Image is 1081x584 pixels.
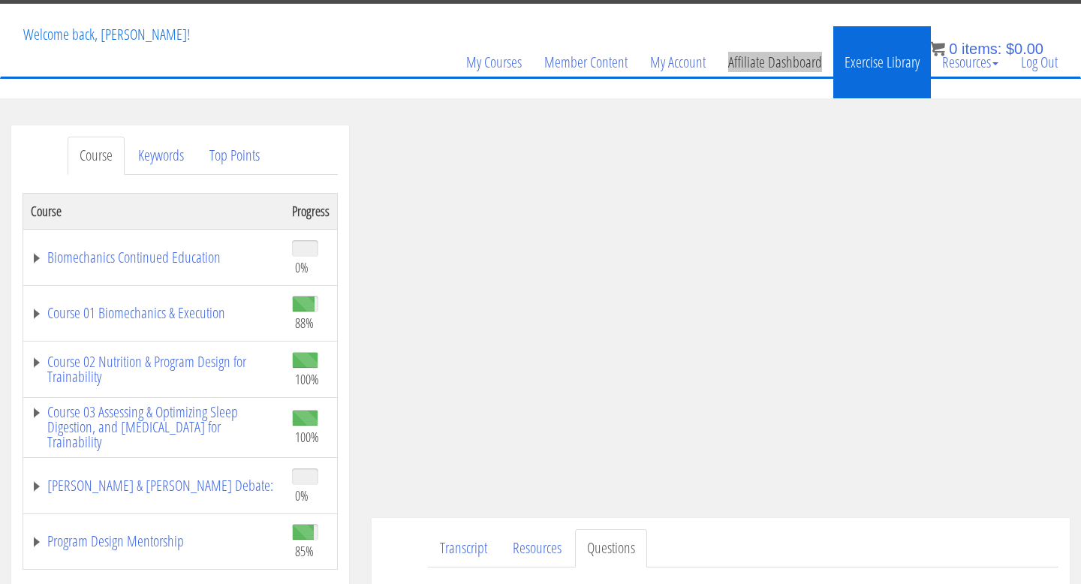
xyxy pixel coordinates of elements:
[501,529,574,567] a: Resources
[12,5,201,65] p: Welcome back, [PERSON_NAME]!
[285,193,338,229] th: Progress
[1010,26,1069,98] a: Log Out
[962,41,1001,57] span: items:
[31,478,277,493] a: [PERSON_NAME] & [PERSON_NAME] Debate:
[295,487,309,504] span: 0%
[31,534,277,549] a: Program Design Mentorship
[23,193,285,229] th: Course
[295,259,309,275] span: 0%
[931,26,1010,98] a: Resources
[833,26,931,98] a: Exercise Library
[31,250,277,265] a: Biomechanics Continued Education
[126,137,196,175] a: Keywords
[949,41,957,57] span: 0
[31,354,277,384] a: Course 02 Nutrition & Program Design for Trainability
[717,26,833,98] a: Affiliate Dashboard
[295,371,319,387] span: 100%
[197,137,272,175] a: Top Points
[533,26,639,98] a: Member Content
[295,543,314,559] span: 85%
[1006,41,1043,57] bdi: 0.00
[428,529,499,567] a: Transcript
[930,41,945,56] img: icon11.png
[295,429,319,445] span: 100%
[31,405,277,450] a: Course 03 Assessing & Optimizing Sleep Digestion, and [MEDICAL_DATA] for Trainability
[1006,41,1014,57] span: $
[31,306,277,321] a: Course 01 Biomechanics & Execution
[575,529,647,567] a: Questions
[455,26,533,98] a: My Courses
[68,137,125,175] a: Course
[295,315,314,331] span: 88%
[930,41,1043,57] a: 0 items: $0.00
[639,26,717,98] a: My Account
